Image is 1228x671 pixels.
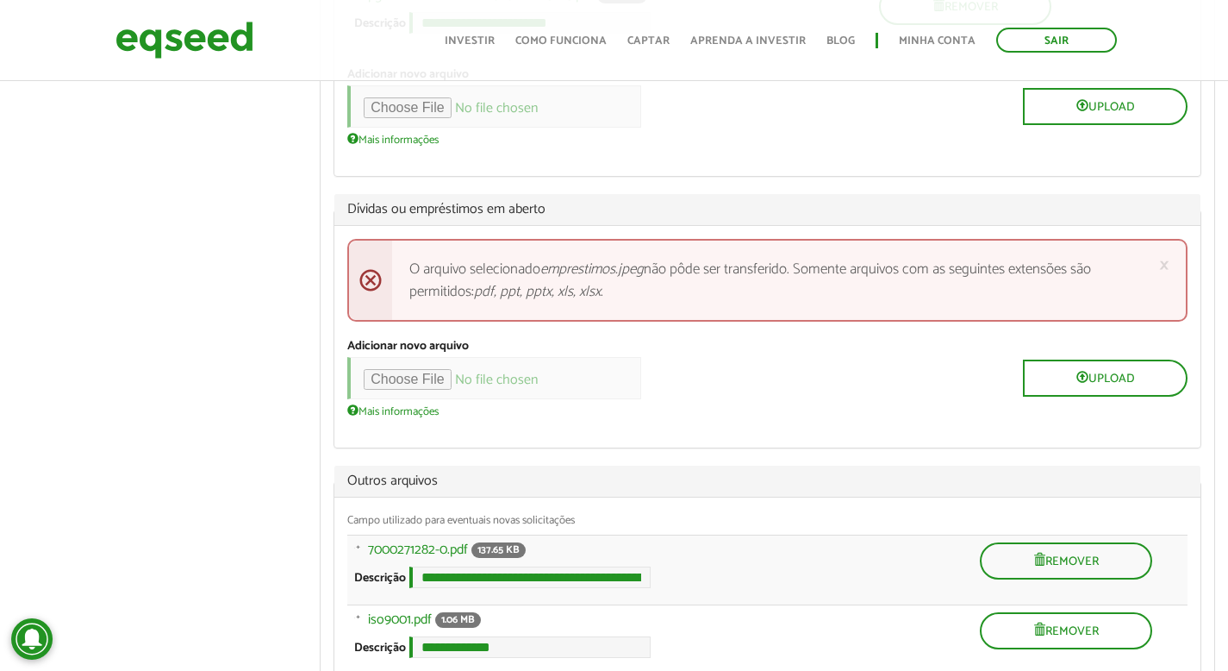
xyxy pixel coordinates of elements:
[980,542,1152,580] button: Remover
[471,542,526,558] span: 137.65 KB
[1159,250,1169,279] span: ×
[354,643,406,655] label: Descrição
[627,35,670,47] a: Captar
[347,474,1187,488] span: Outros arquivos
[368,613,432,627] a: iso9001.pdf
[340,542,368,566] a: Arraste para reordenar
[826,35,855,47] a: Blog
[515,35,607,47] a: Como funciona
[1023,360,1187,397] button: Upload
[474,279,601,304] em: pdf, ppt, pptx, xls, xlsx
[347,239,1187,322] div: O arquivo selecionado não pôde ser transferido. Somente arquivos com as seguintes extensões são p...
[445,35,495,47] a: Investir
[347,341,469,353] label: Adicionar novo arquivo
[340,612,368,636] a: Arraste para reordenar
[435,612,481,628] span: 1.06 MB
[347,132,439,146] a: Mais informações
[1023,88,1187,125] button: Upload
[368,543,468,557] a: 7000271282-0.pdf
[347,515,1187,526] div: Campo utilizado para eventuais novas solicitações
[347,404,439,417] a: Mais informações
[690,35,806,47] a: Aprenda a investir
[996,28,1117,53] a: Sair
[899,35,976,47] a: Minha conta
[980,612,1152,649] button: Remover
[115,17,253,63] img: EqSeed
[540,257,644,281] em: emprestimos.jpeg
[354,573,406,585] label: Descrição
[347,203,1187,216] span: Dívidas ou empréstimos em aberto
